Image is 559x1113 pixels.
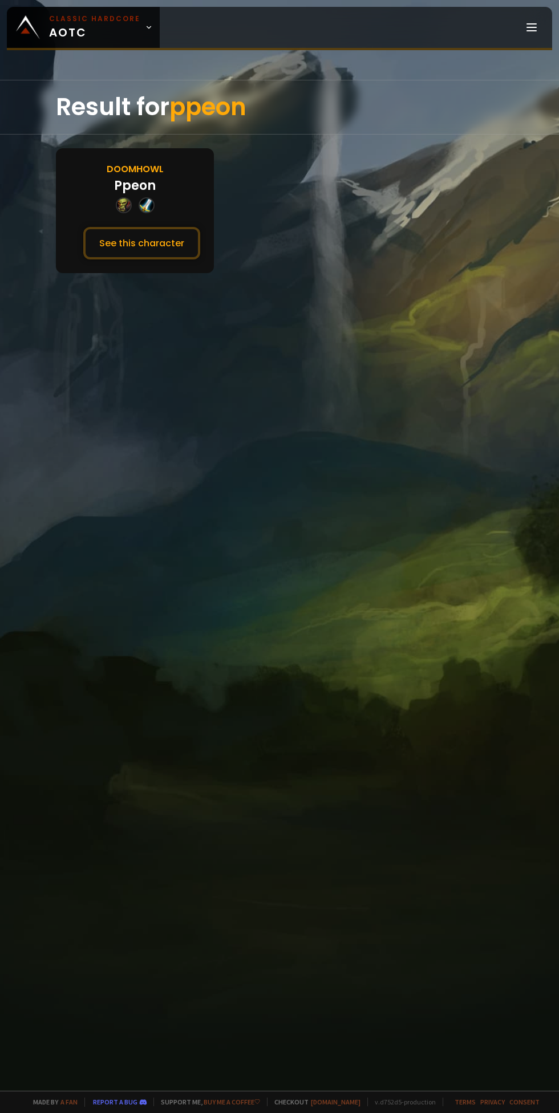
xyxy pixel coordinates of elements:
[153,1098,260,1106] span: Support me,
[107,162,164,176] div: Doomhowl
[60,1098,78,1106] a: a fan
[93,1098,137,1106] a: Report a bug
[26,1098,78,1106] span: Made by
[480,1098,505,1106] a: Privacy
[367,1098,436,1106] span: v. d752d5 - production
[169,90,246,124] span: ppeon
[49,14,140,24] small: Classic Hardcore
[204,1098,260,1106] a: Buy me a coffee
[7,7,160,48] a: Classic HardcoreAOTC
[311,1098,360,1106] a: [DOMAIN_NAME]
[267,1098,360,1106] span: Checkout
[49,14,140,41] span: AOTC
[114,176,156,195] div: Ppeon
[455,1098,476,1106] a: Terms
[56,80,503,134] div: Result for
[509,1098,540,1106] a: Consent
[83,227,200,259] button: See this character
